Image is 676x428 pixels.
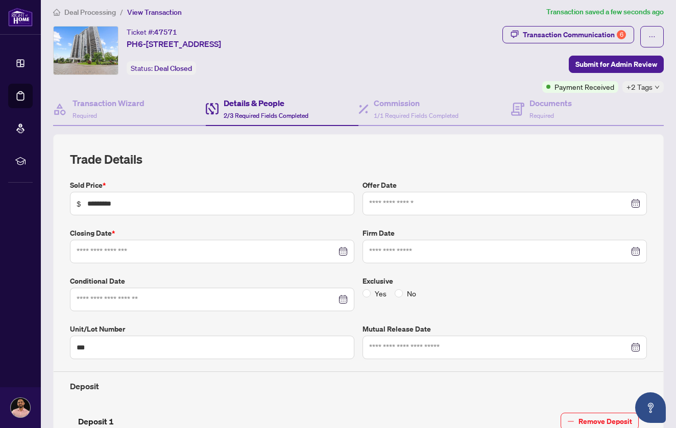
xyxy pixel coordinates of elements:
[154,64,192,73] span: Deal Closed
[70,228,354,239] label: Closing Date
[120,6,123,18] li: /
[77,198,81,209] span: $
[374,97,458,109] h4: Commission
[70,151,647,167] h2: Trade Details
[127,8,182,17] span: View Transaction
[127,38,221,50] span: PH6-[STREET_ADDRESS]
[523,27,626,43] div: Transaction Communication
[54,27,118,74] img: IMG-W12202230_1.jpg
[224,112,308,119] span: 2/3 Required Fields Completed
[363,323,647,335] label: Mutual Release Date
[569,56,664,73] button: Submit for Admin Review
[70,323,354,335] label: Unit/Lot Number
[70,180,354,191] label: Sold Price
[363,228,647,239] label: Firm Date
[635,392,666,423] button: Open asap
[154,28,177,37] span: 47571
[374,112,458,119] span: 1/1 Required Fields Completed
[363,275,647,287] label: Exclusive
[529,112,554,119] span: Required
[224,97,308,109] h4: Details & People
[371,288,391,299] span: Yes
[554,81,614,92] span: Payment Received
[575,56,657,72] span: Submit for Admin Review
[363,180,647,191] label: Offer Date
[70,380,647,392] h4: Deposit
[64,8,116,17] span: Deal Processing
[53,9,60,16] span: home
[78,415,114,427] h4: Deposit 1
[70,275,354,287] label: Conditional Date
[529,97,572,109] h4: Documents
[617,30,626,39] div: 6
[127,26,177,38] div: Ticket #:
[8,8,33,27] img: logo
[655,85,660,90] span: down
[567,418,574,425] span: minus
[626,81,653,93] span: +2 Tags
[11,398,30,417] img: Profile Icon
[73,97,144,109] h4: Transaction Wizard
[127,61,196,75] div: Status:
[502,26,634,43] button: Transaction Communication6
[546,6,664,18] article: Transaction saved a few seconds ago
[73,112,97,119] span: Required
[403,288,420,299] span: No
[648,33,656,40] span: ellipsis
